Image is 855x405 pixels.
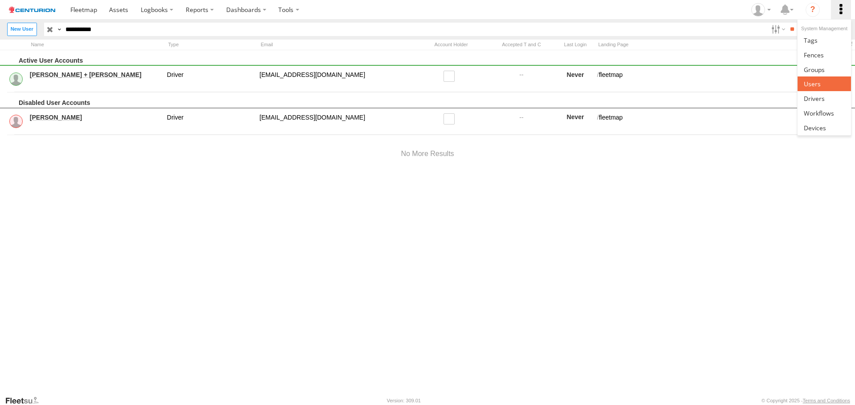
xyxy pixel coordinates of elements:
[166,40,255,49] div: Type
[7,23,37,36] label: Create New User
[258,112,414,131] div: driver.267514@centurion.net.au
[258,40,414,49] div: Email
[768,23,787,36] label: Search Filter Options
[748,3,774,16] div: John Maglantay
[56,23,63,36] label: Search Query
[5,396,46,405] a: Visit our Website
[803,398,850,403] a: Terms and Conditions
[596,40,841,49] div: Landing Page
[166,69,255,88] div: Driver
[761,398,850,403] div: © Copyright 2025 -
[30,71,161,79] a: [PERSON_NAME] + [PERSON_NAME]
[806,3,820,17] i: ?
[444,113,459,124] label: Read only
[558,40,592,49] div: Last Login
[387,398,421,403] div: Version: 309.01
[596,69,848,88] div: fleetmap
[30,113,161,121] a: [PERSON_NAME]
[28,40,162,49] div: Name
[258,69,414,88] div: shanewarr@gmail.com
[596,112,848,131] div: fleetmap
[418,40,484,49] div: Account Holder
[444,71,459,82] label: Read only
[488,40,555,49] div: Has user accepted Terms and Conditions
[9,7,55,13] img: logo.svg
[166,112,255,131] div: Driver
